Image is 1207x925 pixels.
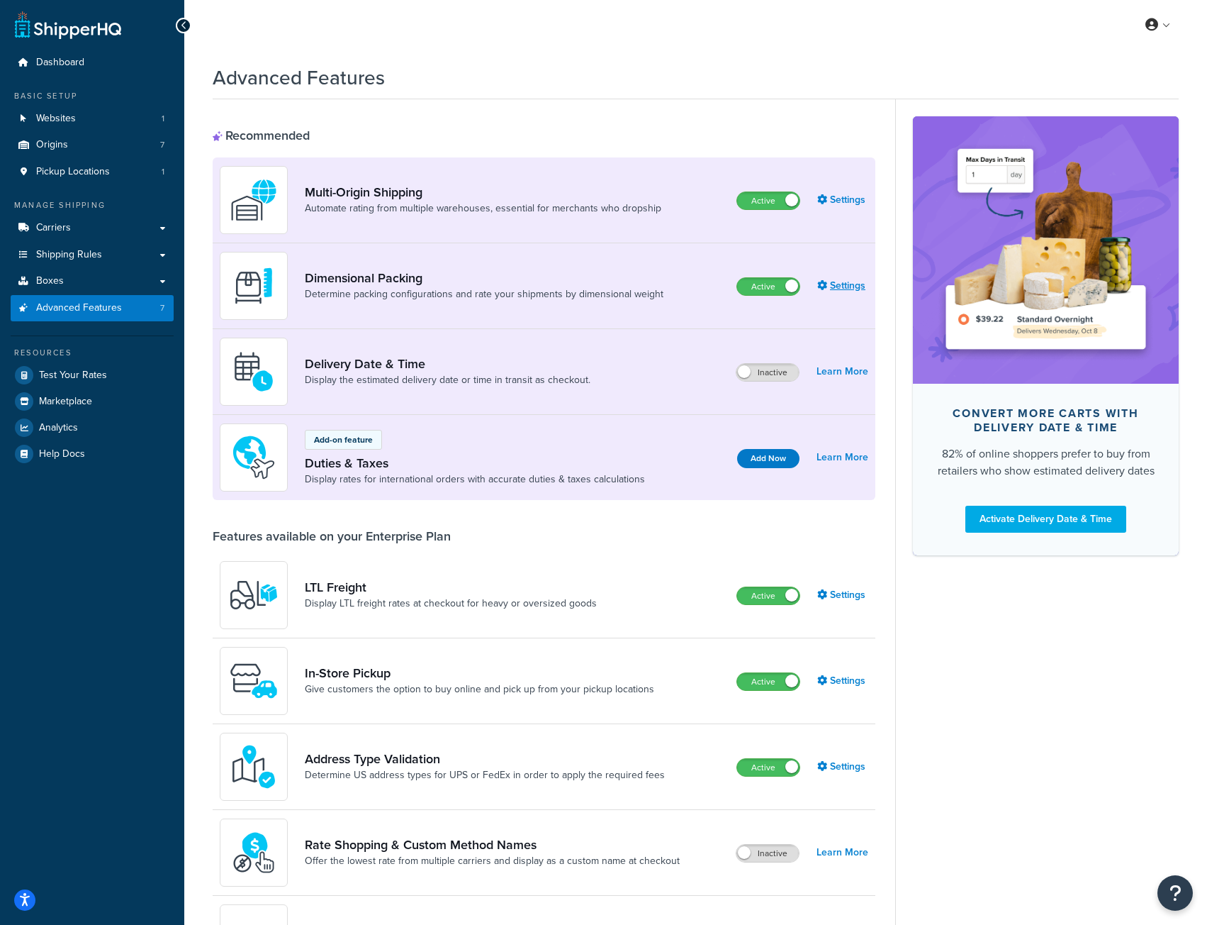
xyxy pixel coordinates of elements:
label: Active [737,587,799,604]
li: Websites [11,106,174,132]
a: LTL Freight [305,580,597,595]
div: Manage Shipping [11,199,174,211]
span: Pickup Locations [36,166,110,178]
a: Automate rating from multiple warehouses, essential for merchants who dropship [305,201,661,216]
span: Test Your Rates [39,370,107,382]
li: Origins [11,132,174,158]
a: Settings [817,276,868,296]
label: Active [737,673,799,690]
div: Features available on your Enterprise Plan [213,528,451,544]
a: Give customers the option to buy online and pick up from your pickup locations [305,682,654,697]
a: Learn More [816,448,868,467]
a: Display the estimated delivery date or time in transit as checkout. [305,373,590,387]
a: Analytics [11,415,174,441]
img: DTVBYsAAAAAASUVORK5CYII= [229,261,279,311]
span: 7 [160,139,164,151]
img: wfgcfpwTIucLEAAAAASUVORK5CYII= [229,656,279,706]
p: Add-on feature [314,433,373,446]
a: Settings [817,671,868,691]
a: Settings [817,757,868,777]
a: Shipping Rules [11,242,174,268]
h1: Advanced Features [213,64,385,92]
div: Convert more carts with delivery date & time [936,406,1156,435]
img: gfkeb5ejjkALwAAAABJRU5ErkJggg== [229,347,279,397]
button: Open Resource Center [1157,875,1193,911]
a: Help Docs [11,441,174,467]
img: y79ZsPf0fXUFUhFXDzUgf+ktZg5F2+ohG75+v3d2s1D9TjoU8PiyCIluIjV41seZevKCRuEjTPPOKHJsQcmKCXGdfprl3L4q7... [229,570,279,620]
li: Advanced Features [11,295,174,321]
img: icon-duo-feat-landed-cost-7136b061.png [229,433,279,482]
li: Pickup Locations [11,159,174,185]
label: Inactive [736,845,799,862]
a: Determine US address types for UPS or FedEx in order to apply the required fees [305,768,665,782]
label: Active [737,278,799,295]
span: Shipping Rules [36,249,102,261]
a: Offer the lowest rate from multiple carriers and display as a custom name at checkout [305,854,680,868]
div: Resources [11,347,174,359]
span: Advanced Features [36,302,122,314]
a: Display LTL freight rates at checkout for heavy or oversized goods [305,597,597,611]
a: Dashboard [11,50,174,76]
span: Boxes [36,275,64,287]
a: Learn More [816,362,868,382]
span: Dashboard [36,57,84,69]
img: feature-image-ddt-36eae7f7280da8017bfb280eaccd9c446f90b1fe08728e4019434db127062ab4.png [934,138,1157,362]
label: Active [737,192,799,209]
a: Settings [817,585,868,605]
a: Advanced Features7 [11,295,174,321]
a: Display rates for international orders with accurate duties & taxes calculations [305,472,645,487]
a: Determine packing configurations and rate your shipments by dimensional weight [305,287,663,301]
img: kIG8fy0lQAAAABJRU5ErkJggg== [229,742,279,792]
div: 82% of online shoppers prefer to buy from retailers who show estimated delivery dates [936,445,1156,480]
button: Add Now [737,449,799,468]
a: Test Your Rates [11,362,174,388]
a: Pickup Locations1 [11,159,174,185]
span: Origins [36,139,68,151]
span: 1 [162,166,164,178]
a: Address Type Validation [305,751,665,767]
a: Dimensional Packing [305,270,663,286]
a: Carriers [11,215,174,241]
div: Recommended [213,128,310,143]
span: Help Docs [39,448,85,460]
a: Multi-Origin Shipping [305,184,661,200]
label: Active [737,759,799,776]
span: Analytics [39,422,78,434]
span: Carriers [36,222,71,234]
a: Delivery Date & Time [305,356,590,372]
a: Learn More [816,843,868,863]
a: Marketplace [11,389,174,414]
label: Inactive [736,364,799,381]
a: Rate Shopping & Custom Method Names [305,837,680,853]
div: Basic Setup [11,90,174,102]
a: Activate Delivery Date & Time [965,506,1126,533]
a: Origins7 [11,132,174,158]
span: Marketplace [39,396,92,408]
span: 1 [162,113,164,125]
img: icon-duo-feat-rate-shopping-ecdd8bed.png [229,828,279,877]
img: WatD5o0RtDAAAAAElFTkSuQmCC [229,175,279,225]
span: 7 [160,302,164,314]
a: In-Store Pickup [305,665,654,681]
span: Websites [36,113,76,125]
a: Duties & Taxes [305,455,645,471]
a: Settings [817,190,868,210]
a: Websites1 [11,106,174,132]
a: Boxes [11,268,174,294]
